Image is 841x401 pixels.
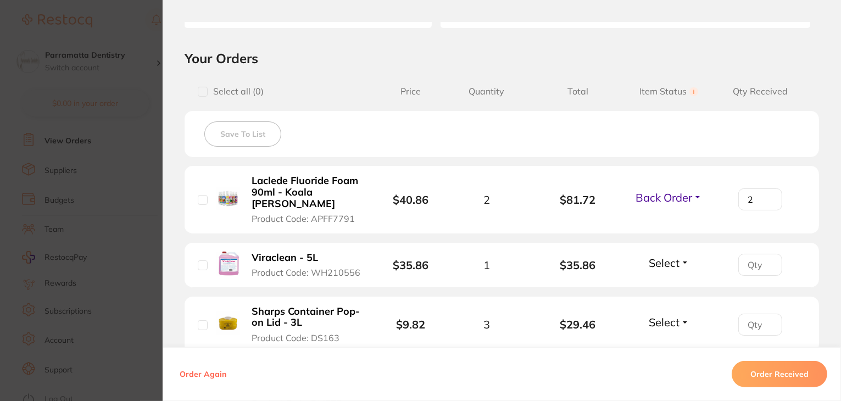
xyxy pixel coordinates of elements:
button: Order Received [732,361,827,387]
span: Total [532,86,623,97]
b: $40.86 [393,193,428,207]
button: Select [645,315,693,329]
img: Sharps Container Pop-on Lid - 3L [216,311,240,336]
span: Select all ( 0 ) [208,86,264,97]
div: Hi Parramatta, [48,24,195,35]
span: 3 [483,318,490,331]
b: Viraclean - 5L [252,252,318,264]
div: Message content [48,24,195,188]
b: $35.86 [532,259,623,271]
span: Product Code: DS163 [252,333,339,343]
button: Back Order [632,191,705,204]
b: Laclede Fluoride Foam 90ml - Koala [PERSON_NAME] [252,175,360,209]
h2: Your Orders [185,50,819,66]
button: Laclede Fluoride Foam 90ml - Koala [PERSON_NAME] Product Code: APFF7791 [248,175,364,224]
img: Profile image for Restocq [25,26,42,44]
button: Order Again [176,369,230,379]
div: message notification from Restocq, 1w ago. Hi Parramatta, This month, AB Orthodontics is offering... [16,16,203,210]
span: Qty Received [715,86,806,97]
span: Quantity [441,86,532,97]
span: Select [649,315,680,329]
input: Qty [738,254,782,276]
b: $35.86 [393,258,428,272]
img: Viraclean - 5L [216,252,240,276]
b: $81.72 [532,193,623,206]
button: Select [645,256,693,270]
input: Qty [738,314,782,336]
span: 1 [483,259,490,271]
span: Select [649,256,680,270]
b: Sharps Container Pop-on Lid - 3L [252,306,360,328]
span: Item Status [623,86,715,97]
img: Laclede Fluoride Foam 90ml - Koala Berry [216,187,240,211]
span: Product Code: WH210556 [252,268,360,277]
span: Price [380,86,441,97]
p: Message from Restocq, sent 1w ago [48,193,195,203]
span: Back Order [636,191,692,204]
span: 2 [483,193,490,206]
span: Product Code: APFF7791 [252,214,355,224]
button: Sharps Container Pop-on Lid - 3L Product Code: DS163 [248,305,364,344]
b: $29.46 [532,318,623,331]
b: $9.82 [396,318,425,331]
input: Qty [738,188,782,210]
button: Viraclean - 5L Product Code: WH210556 [248,252,364,279]
button: Save To List [204,121,281,147]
